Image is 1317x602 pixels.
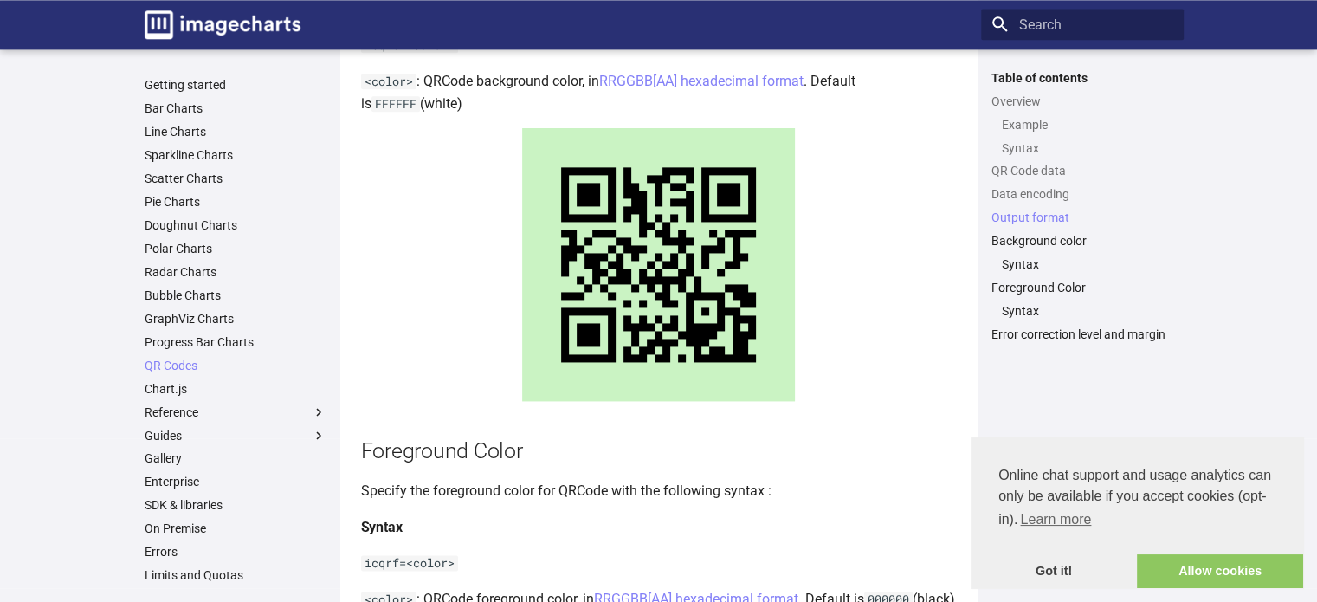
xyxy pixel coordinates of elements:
[145,100,326,116] a: Bar Charts
[361,516,957,539] h4: Syntax
[145,358,326,373] a: QR Codes
[991,117,1173,156] nav: Overview
[361,436,957,466] h2: Foreground Color
[361,74,416,89] code: <color>
[145,521,326,536] a: On Premise
[599,73,804,89] a: RRGGBB[AA] hexadecimal format
[991,233,1173,249] a: Background color
[138,3,307,46] a: Image-Charts documentation
[145,147,326,163] a: Sparkline Charts
[522,128,795,401] img: chart
[145,381,326,397] a: Chart.js
[145,334,326,350] a: Progress Bar Charts
[991,303,1173,319] nav: Foreground Color
[145,450,326,466] a: Gallery
[991,327,1173,342] a: Error correction level and margin
[1002,256,1173,272] a: Syntax
[981,9,1184,40] input: Search
[145,241,326,256] a: Polar Charts
[145,288,326,303] a: Bubble Charts
[971,437,1303,588] div: cookieconsent
[145,405,326,420] label: Reference
[145,10,300,39] img: logo
[145,544,326,560] a: Errors
[145,217,326,233] a: Doughnut Charts
[371,96,420,112] code: FFFFFF
[981,70,1184,86] label: Table of contents
[1017,507,1094,533] a: learn more about cookies
[1137,554,1303,589] a: allow cookies
[145,567,326,583] a: Limits and Quotas
[1002,117,1173,133] a: Example
[971,554,1137,589] a: dismiss cookie message
[145,264,326,280] a: Radar Charts
[145,474,326,489] a: Enterprise
[991,94,1173,109] a: Overview
[145,77,326,93] a: Getting started
[145,497,326,513] a: SDK & libraries
[991,163,1173,178] a: QR Code data
[991,256,1173,272] nav: Background color
[361,70,957,114] p: : QRCode background color, in . Default is (white)
[981,70,1184,343] nav: Table of contents
[1002,140,1173,156] a: Syntax
[145,428,326,443] label: Guides
[361,555,458,571] code: icqrf=<color>
[991,210,1173,225] a: Output format
[1002,303,1173,319] a: Syntax
[145,171,326,186] a: Scatter Charts
[361,480,957,502] p: Specify the foreground color for QRCode with the following syntax :
[145,194,326,210] a: Pie Charts
[998,465,1275,533] span: Online chat support and usage analytics can only be available if you accept cookies (opt-in).
[145,311,326,327] a: GraphViz Charts
[991,186,1173,202] a: Data encoding
[145,124,326,139] a: Line Charts
[991,280,1173,295] a: Foreground Color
